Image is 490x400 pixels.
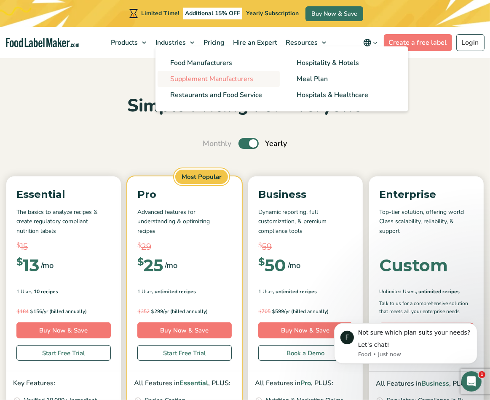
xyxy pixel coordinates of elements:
[165,259,177,271] span: /mo
[246,9,299,17] span: Yearly Subscription
[158,55,280,71] a: Food Manufacturers
[30,308,33,314] span: $
[258,241,262,250] span: $
[20,241,28,253] span: 15
[258,257,265,267] span: $
[179,378,208,388] span: Essential
[281,27,330,58] a: Resources
[137,288,152,295] span: 1 User
[284,87,406,103] a: Hospitals & Healthcare
[321,311,490,377] iframe: Intercom notifications message
[376,378,477,389] p: All Features in , PLUS:
[16,257,23,267] span: $
[379,208,474,236] p: Top-tier solution, offering world Class scalability, reliability, & support
[137,186,232,203] p: Pro
[16,308,20,314] span: $
[16,307,111,316] p: 156/yr (billed annually)
[137,307,232,316] p: 299/yr (billed annually)
[16,257,39,274] div: 13
[238,138,259,149] label: Toggle
[258,308,270,315] del: 705
[150,27,198,58] a: Industries
[228,27,281,58] a: Hire an Expert
[273,288,317,295] span: , Unlimited Recipes
[379,186,474,203] p: Enterprise
[305,6,363,21] a: Buy Now & Save
[258,345,353,361] a: Book a Demo
[108,38,139,47] span: Products
[258,257,286,274] div: 50
[230,38,278,47] span: Hire an Expert
[262,241,272,253] span: 59
[198,27,228,58] a: Pricing
[141,9,179,17] span: Limited Time!
[16,208,111,236] p: The basics to analyze recipes & create regulatory compliant nutrition labels
[41,259,54,271] span: /mo
[158,87,280,103] a: Restaurants and Food Service
[258,307,353,316] p: 599/yr (billed annually)
[6,95,484,118] h2: Simple Pricing For Everyone
[300,378,311,388] span: Pro
[106,27,150,58] a: Products
[137,257,163,274] div: 25
[137,241,141,250] span: $
[421,379,449,388] span: Business
[170,74,253,84] span: Supplement Manufacturers
[203,138,232,149] span: Monthly
[288,259,300,271] span: /mo
[258,322,353,338] a: Buy Now & Save
[379,300,474,316] p: Talk to us for a comprehensive solution that meets all your enterprise needs
[153,38,187,47] span: Industries
[137,345,232,361] a: Start Free Trial
[456,34,485,51] a: Login
[183,8,242,19] span: Additional 15% OFF
[174,168,229,186] span: Most Popular
[258,308,262,314] span: $
[137,322,232,338] a: Buy Now & Save
[384,34,452,51] a: Create a free label
[170,58,232,68] span: Food Manufacturers
[16,186,111,203] p: Essential
[137,308,150,315] del: 352
[170,90,262,100] span: Restaurants and Food Service
[137,308,141,314] span: $
[297,58,359,68] span: Hospitality & Hotels
[141,241,151,253] span: 29
[461,371,482,392] iframe: Intercom live chat
[137,257,144,267] span: $
[379,257,448,274] div: Custom
[13,378,114,389] p: Key Features:
[16,322,111,338] a: Buy Now & Save
[265,138,287,149] span: Yearly
[201,38,225,47] span: Pricing
[258,186,353,203] p: Business
[134,378,235,389] p: All Features in , PLUS:
[137,208,232,236] p: Advanced features for understanding & optimizing recipes
[297,74,328,84] span: Meal Plan
[258,208,353,236] p: Dynamic reporting, full customization, & premium compliance tools
[283,38,319,47] span: Resources
[379,288,416,295] span: Unlimited Users
[152,288,196,295] span: , Unlimited Recipes
[16,345,111,361] a: Start Free Trial
[416,288,460,295] span: , Unlimited Recipes
[255,378,356,389] p: All Features in , PLUS:
[16,241,20,250] span: $
[272,308,275,314] span: $
[258,288,273,295] span: 1 User
[158,71,280,87] a: Supplement Manufacturers
[31,288,58,295] span: , 10 Recipes
[284,55,406,71] a: Hospitality & Hotels
[16,308,29,315] del: 184
[151,308,154,314] span: $
[297,90,368,100] span: Hospitals & Healthcare
[479,371,485,378] span: 1
[284,71,406,87] a: Meal Plan
[16,288,31,295] span: 1 User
